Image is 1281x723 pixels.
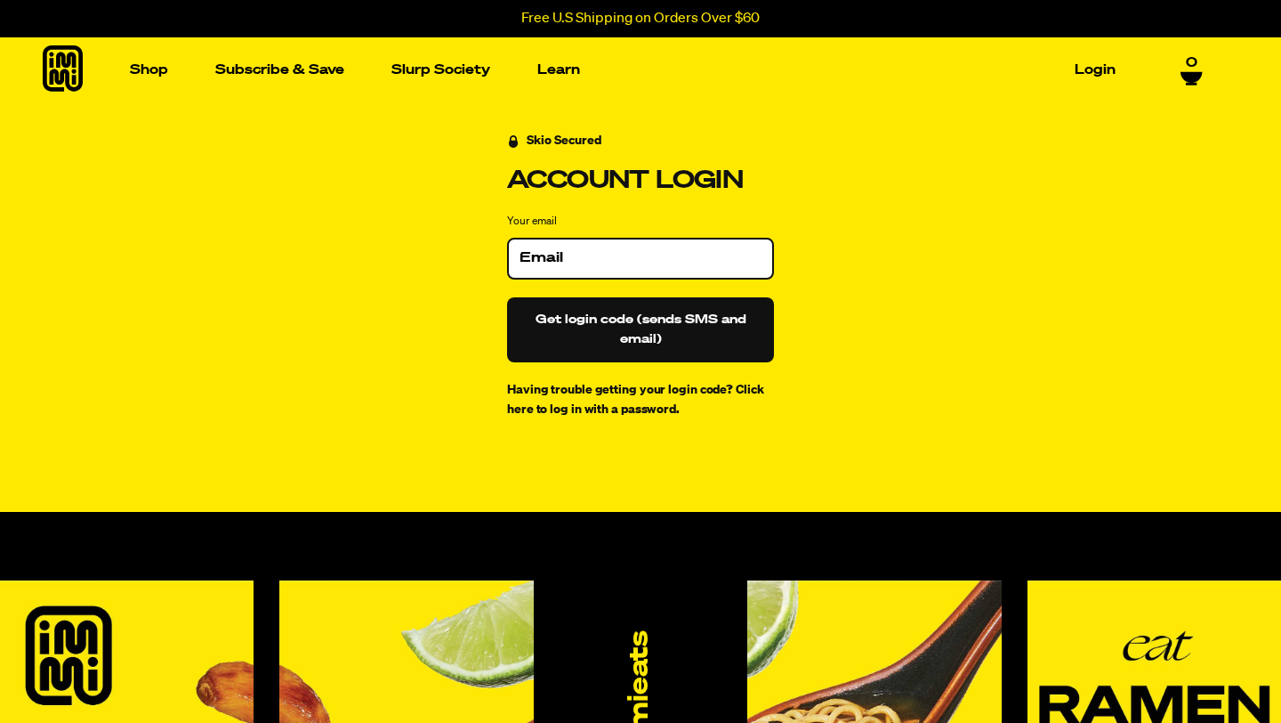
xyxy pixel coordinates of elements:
[123,56,175,84] a: Shop
[507,135,520,148] svg: Security
[1067,56,1123,84] a: Login
[384,56,497,84] a: Slurp Society
[1186,55,1197,71] span: 0
[520,249,761,267] input: Your email input field
[123,37,1123,102] nav: Main navigation
[507,297,774,362] button: Get login code (sends SMS and email)
[507,384,764,416] a: Having trouble getting your login code? Click here to log in with a password.
[507,214,774,231] div: Your email
[208,56,351,84] a: Subscribe & Save
[507,166,774,196] h2: Account Login
[1180,55,1203,85] a: 0
[530,56,587,84] a: Learn
[521,11,760,27] p: Free U.S Shipping on Orders Over $60
[507,131,601,165] a: Skio Secured
[527,131,601,150] div: Skio Secured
